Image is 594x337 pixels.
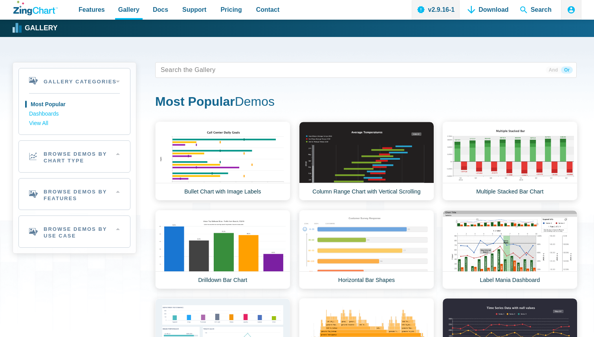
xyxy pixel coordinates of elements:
a: Column Range Chart with Vertical Scrolling [299,122,434,201]
a: Dashboards [29,109,120,119]
span: Contact [256,4,280,15]
strong: Most Popular [155,94,235,109]
h2: Browse Demos By Use Case [19,216,130,247]
strong: Gallery [25,25,57,32]
a: Drilldown Bar Chart [155,210,290,289]
h2: Browse Demos By Chart Type [19,141,130,172]
span: Features [79,4,105,15]
span: Docs [153,4,168,15]
a: Label Mania Dashboard [442,210,577,289]
a: View All [29,119,120,128]
a: Most Popular [29,100,120,109]
a: ZingChart Logo. Click to return to the homepage [13,1,58,15]
span: Or [561,66,573,74]
a: Multiple Stacked Bar Chart [442,122,577,201]
span: Gallery [118,4,139,15]
span: Pricing [220,4,242,15]
h2: Browse Demos By Features [19,179,130,210]
span: Support [182,4,206,15]
a: Gallery [13,22,57,34]
a: Horizontal Bar Shapes [299,210,434,289]
a: Bullet Chart with Image Labels [155,122,290,201]
span: And [546,66,561,74]
h2: Gallery Categories [19,68,130,93]
h1: Demos [155,94,577,111]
